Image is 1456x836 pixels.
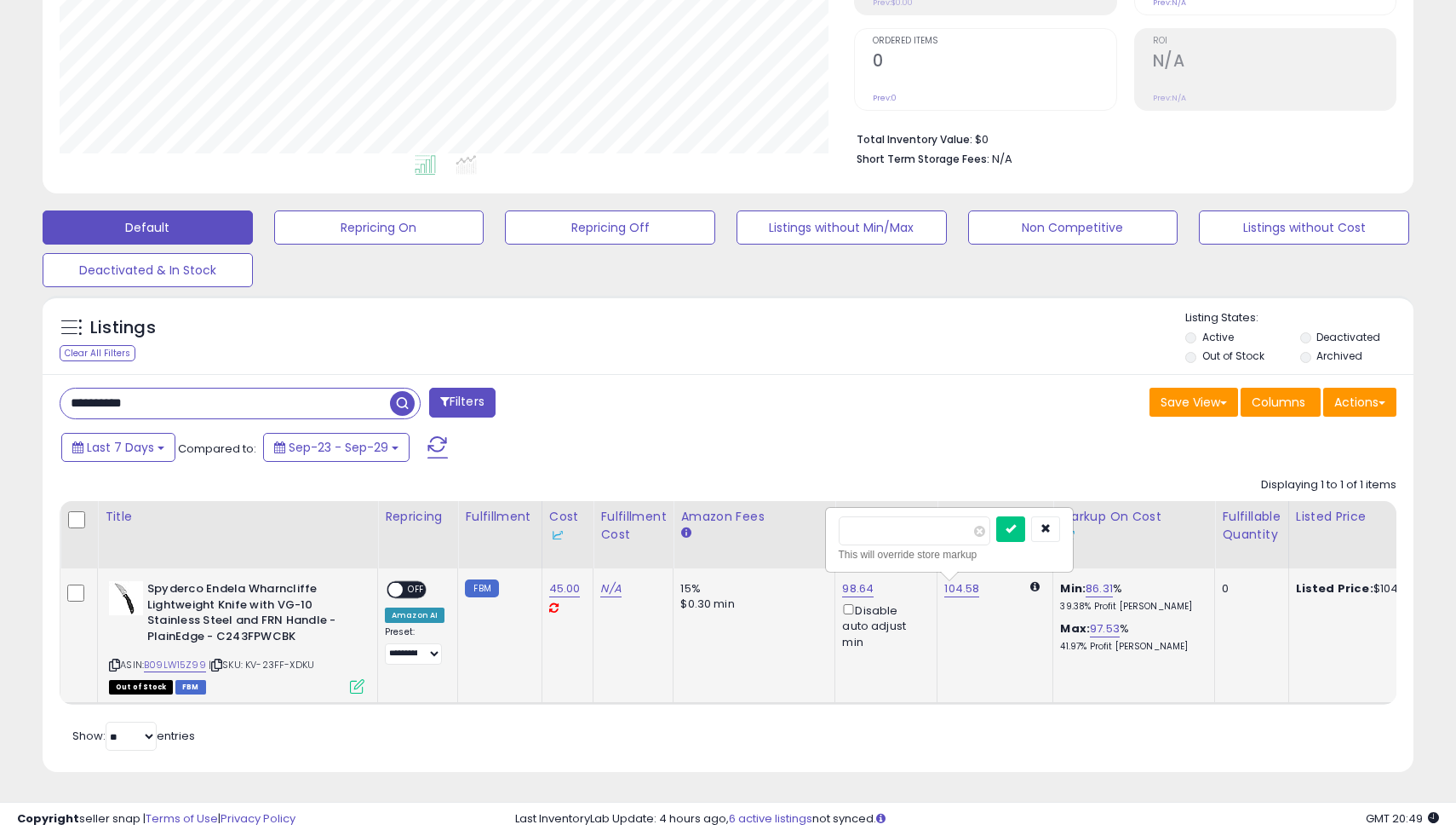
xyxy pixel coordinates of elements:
p: 41.97% Profit [PERSON_NAME] [1060,641,1201,653]
button: Non Competitive [968,210,1178,245]
div: Preset: [385,626,444,665]
div: seller snap | | [17,811,295,827]
div: Title [105,508,370,526]
div: Clear All Filters [60,345,135,361]
button: Default [43,210,253,245]
h2: N/A [1153,51,1396,74]
b: Short Term Storage Fees: [857,152,989,166]
div: Amazon AI [385,608,444,623]
button: Listings without Cost [1199,210,1409,245]
span: Compared to: [178,441,256,457]
a: 104.58 [944,580,979,597]
a: 45.00 [549,580,581,597]
a: Privacy Policy [221,810,295,827]
div: Last InventoryLab Update: 4 hours ago, not synced. [515,811,1440,827]
button: Filters [429,388,496,418]
div: Cost [549,508,587,544]
div: Repricing [385,508,450,526]
button: Repricing On [274,210,484,245]
span: OFF [403,583,430,597]
small: Amazon Fees. [680,526,691,541]
b: Max: [1060,620,1090,637]
button: Listings without Min/Max [737,210,947,245]
button: Sep-23 - Sep-29 [263,433,410,462]
button: Columns [1241,388,1321,417]
div: Some or all of the values in this column are provided from Inventory Lab. [549,526,587,544]
b: Min: [1060,580,1086,597]
div: Disable auto adjust min [842,601,924,650]
span: FBM [175,680,206,695]
div: ASIN: [109,581,364,692]
label: Active [1202,330,1234,344]
div: Some or all of the values in this column are provided from Inventory Lab. [1060,526,1207,544]
b: Total Inventory Value: [857,132,972,147]
span: Sep-23 - Sep-29 [289,439,388,456]
label: Archived [1316,349,1362,363]
strong: Copyright [17,810,79,827]
div: Amazon Fees [680,508,828,526]
div: Fulfillment [465,508,534,526]
p: 39.38% Profit [PERSON_NAME] [1060,601,1201,613]
span: N/A [992,151,1012,167]
div: Fulfillment Cost [600,508,666,544]
li: $0 [857,128,1384,148]
button: Last 7 Days [61,433,175,462]
small: FBM [465,579,498,597]
a: N/A [600,580,621,597]
div: % [1060,581,1201,613]
a: Terms of Use [146,810,218,827]
h2: 0 [873,51,1115,74]
small: Prev: N/A [1153,93,1186,103]
span: Last 7 Days [87,439,154,456]
label: Deactivated [1316,330,1380,344]
div: 0 [1222,581,1275,597]
b: Spyderco Endela Wharncliffe Lightweight Knife with VG-10 Stainless Steel and FRN Handle - PlainEd... [147,581,354,649]
div: Displaying 1 to 1 of 1 items [1261,477,1396,493]
div: Listed Price [1296,508,1443,526]
p: Listing States: [1185,310,1413,326]
a: B09LW15Z99 [144,658,206,672]
h5: Listings [90,316,156,340]
div: $104.58 [1296,581,1437,597]
button: Repricing Off [505,210,715,245]
span: All listings that are currently out of stock and unavailable for purchase on Amazon [109,680,173,695]
a: 97.53 [1090,620,1120,637]
div: Markup on Cost [1060,508,1207,544]
a: 98.64 [842,580,874,597]
span: | SKU: KV-23FF-XDKU [209,658,314,672]
button: Deactivated & In Stock [43,253,253,287]
div: 15% [680,581,822,597]
span: 2025-10-7 20:49 GMT [1366,810,1439,827]
button: Actions [1323,388,1396,417]
label: Out of Stock [1202,349,1264,363]
b: Listed Price: [1296,580,1373,597]
img: InventoryLab Logo [1060,527,1077,544]
button: Save View [1149,388,1238,417]
span: Ordered Items [873,37,1115,46]
div: $0.30 min [680,597,822,612]
img: 31nUm87QMWL._SL40_.jpg [109,581,143,615]
a: 86.31 [1086,580,1113,597]
div: % [1060,621,1201,653]
a: 6 active listings [729,810,812,827]
div: This will override store markup [839,546,1060,563]
span: Show: entries [72,728,195,744]
span: ROI [1153,37,1396,46]
th: The percentage added to the cost of goods (COGS) that forms the calculator for Min & Max prices. [1053,501,1215,568]
img: InventoryLab Logo [549,527,566,544]
span: Columns [1252,394,1305,411]
small: Prev: 0 [873,93,897,103]
div: Fulfillable Quantity [1222,508,1281,544]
